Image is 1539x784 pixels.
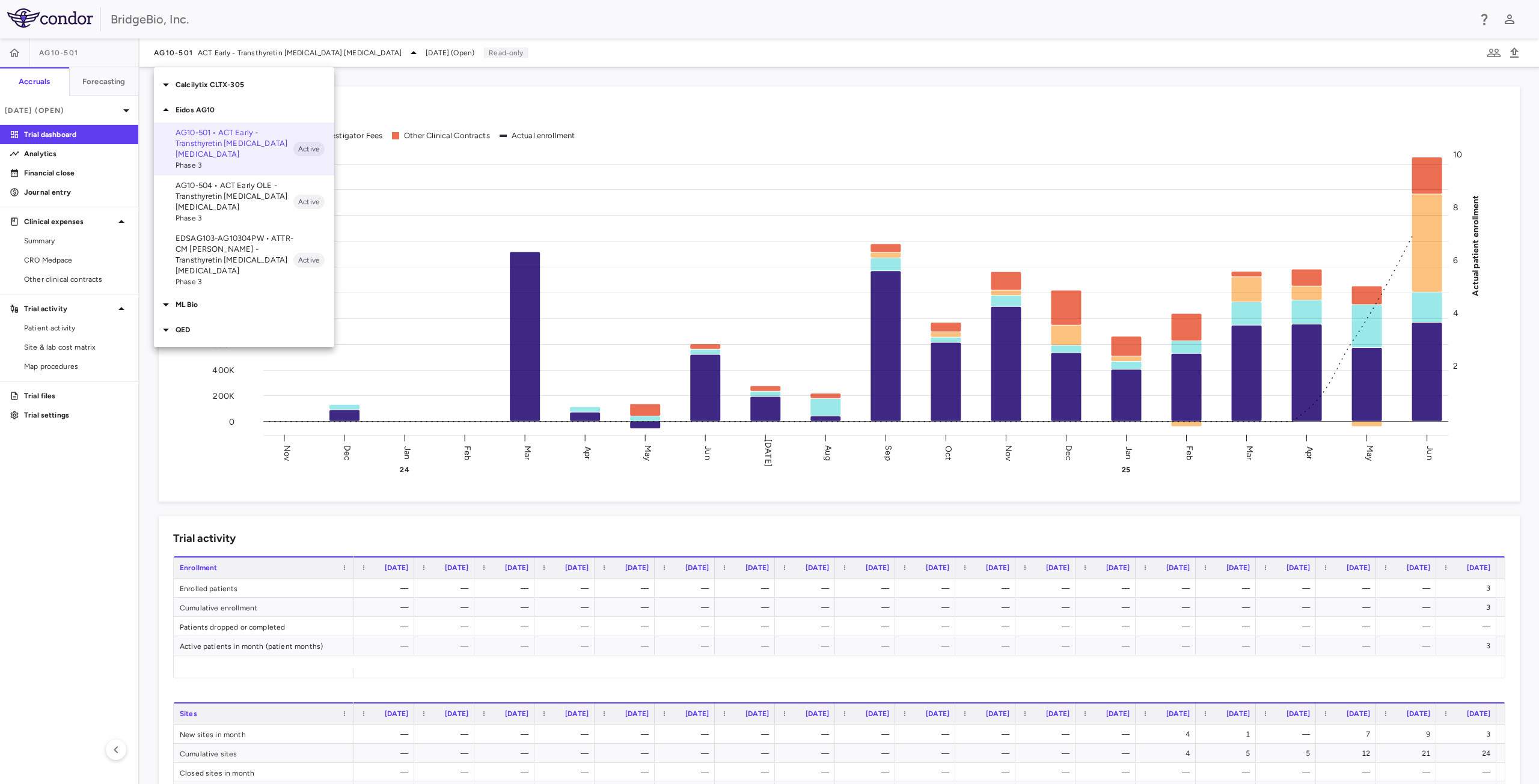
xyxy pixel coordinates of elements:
[154,175,334,228] div: AG10-504 • ACT Early OLE - Transthyretin [MEDICAL_DATA] [MEDICAL_DATA]Phase 3Active
[176,180,293,213] p: AG10-504 • ACT Early OLE - Transthyretin [MEDICAL_DATA] [MEDICAL_DATA]
[154,72,334,97] div: Calcilytix CLTX-305
[154,228,334,292] div: EDSAG103-AG10304PW • ATTR-CM [PERSON_NAME] - Transthyretin [MEDICAL_DATA] [MEDICAL_DATA]Phase 3Ac...
[154,292,334,317] div: ML Bio
[293,196,325,207] span: Active
[176,299,334,310] p: ML Bio
[154,97,334,123] div: Eidos AG10
[293,144,325,154] span: Active
[176,233,293,276] p: EDSAG103-AG10304PW • ATTR-CM [PERSON_NAME] - Transthyretin [MEDICAL_DATA] [MEDICAL_DATA]
[176,276,293,287] span: Phase 3
[154,317,334,342] div: QED
[154,123,334,175] div: AG10-501 • ACT Early - Transthyretin [MEDICAL_DATA] [MEDICAL_DATA]Phase 3Active
[293,255,325,266] span: Active
[176,105,334,115] p: Eidos AG10
[176,160,293,171] span: Phase 3
[176,127,293,160] p: AG10-501 • ACT Early - Transthyretin [MEDICAL_DATA] [MEDICAL_DATA]
[176,324,334,335] p: QED
[176,213,293,223] span: Phase 3
[176,79,334,90] p: Calcilytix CLTX-305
